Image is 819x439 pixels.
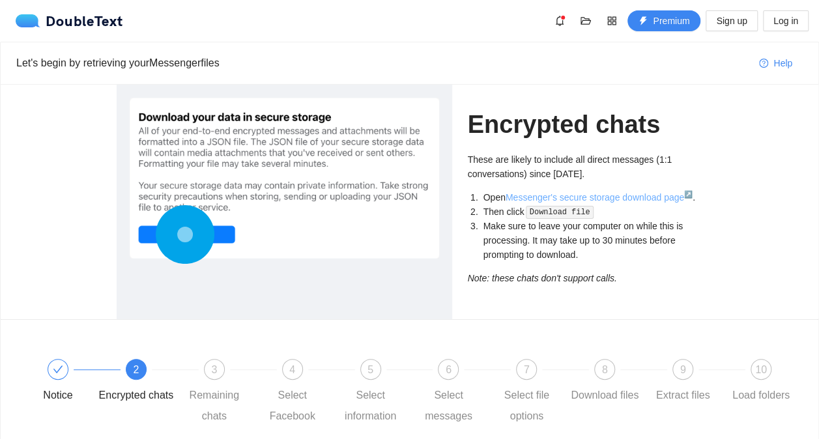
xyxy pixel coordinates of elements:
[567,359,645,406] div: 8Download files
[177,359,255,427] div: 3Remaining chats
[763,10,809,31] button: Log in
[601,10,622,31] button: appstore
[489,359,567,427] div: 7Select file options
[602,16,622,26] span: appstore
[16,14,123,27] div: DoubleText
[468,152,703,181] p: These are likely to include all direct messages (1:1 conversations) since [DATE].
[16,14,123,27] a: logoDoubleText
[489,385,564,427] div: Select file options
[773,56,792,70] span: Help
[481,190,703,205] li: Open .
[177,385,252,427] div: Remaining chats
[410,385,486,427] div: Select messages
[99,385,174,406] div: Encrypted chats
[749,53,803,74] button: question-circleHelp
[255,359,333,427] div: 4Select Facebook
[759,59,768,69] span: question-circle
[526,206,594,219] code: Download file
[98,359,177,406] div: 2Encrypted chats
[211,364,217,375] span: 3
[255,385,330,427] div: Select Facebook
[576,16,596,26] span: folder-open
[732,385,790,406] div: Load folders
[550,16,569,26] span: bell
[333,359,411,427] div: 5Select information
[367,364,373,375] span: 5
[723,359,799,406] div: 10Load folders
[773,14,798,28] span: Log in
[524,364,530,375] span: 7
[481,219,703,262] li: Make sure to leave your computer on while this is processing. It may take up to 30 minutes before...
[684,190,693,198] sup: ↗
[20,359,98,406] div: Notice
[639,16,648,27] span: thunderbolt
[133,364,139,375] span: 2
[706,10,757,31] button: Sign up
[446,364,452,375] span: 6
[16,14,46,27] img: logo
[680,364,686,375] span: 9
[16,55,749,71] div: Let's begin by retrieving your Messenger files
[755,364,767,375] span: 10
[410,359,489,427] div: 6Select messages
[549,10,570,31] button: bell
[43,385,72,406] div: Notice
[627,10,700,31] button: thunderboltPremium
[53,364,63,375] span: check
[602,364,608,375] span: 8
[575,10,596,31] button: folder-open
[468,273,617,283] i: Note: these chats don't support calls.
[481,205,703,219] li: Then click
[716,14,747,28] span: Sign up
[289,364,295,375] span: 4
[468,109,703,140] h1: Encrypted chats
[656,385,710,406] div: Extract files
[653,14,689,28] span: Premium
[571,385,639,406] div: Download files
[333,385,409,427] div: Select information
[506,192,693,203] a: Messenger's secure storage download page↗
[645,359,723,406] div: 9Extract files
